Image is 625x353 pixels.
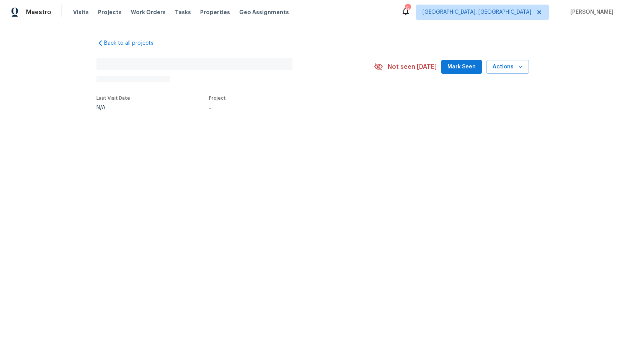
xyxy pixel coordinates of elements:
[388,63,437,71] span: Not seen [DATE]
[493,62,523,72] span: Actions
[209,105,356,110] div: ...
[209,96,226,100] span: Project
[131,8,166,16] span: Work Orders
[175,10,191,15] span: Tasks
[96,105,130,110] div: N/A
[405,5,410,12] div: 6
[447,62,476,72] span: Mark Seen
[26,8,51,16] span: Maestro
[98,8,122,16] span: Projects
[441,60,482,74] button: Mark Seen
[73,8,89,16] span: Visits
[200,8,230,16] span: Properties
[239,8,289,16] span: Geo Assignments
[423,8,531,16] span: [GEOGRAPHIC_DATA], [GEOGRAPHIC_DATA]
[96,96,130,100] span: Last Visit Date
[567,8,614,16] span: [PERSON_NAME]
[96,39,170,47] a: Back to all projects
[486,60,529,74] button: Actions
